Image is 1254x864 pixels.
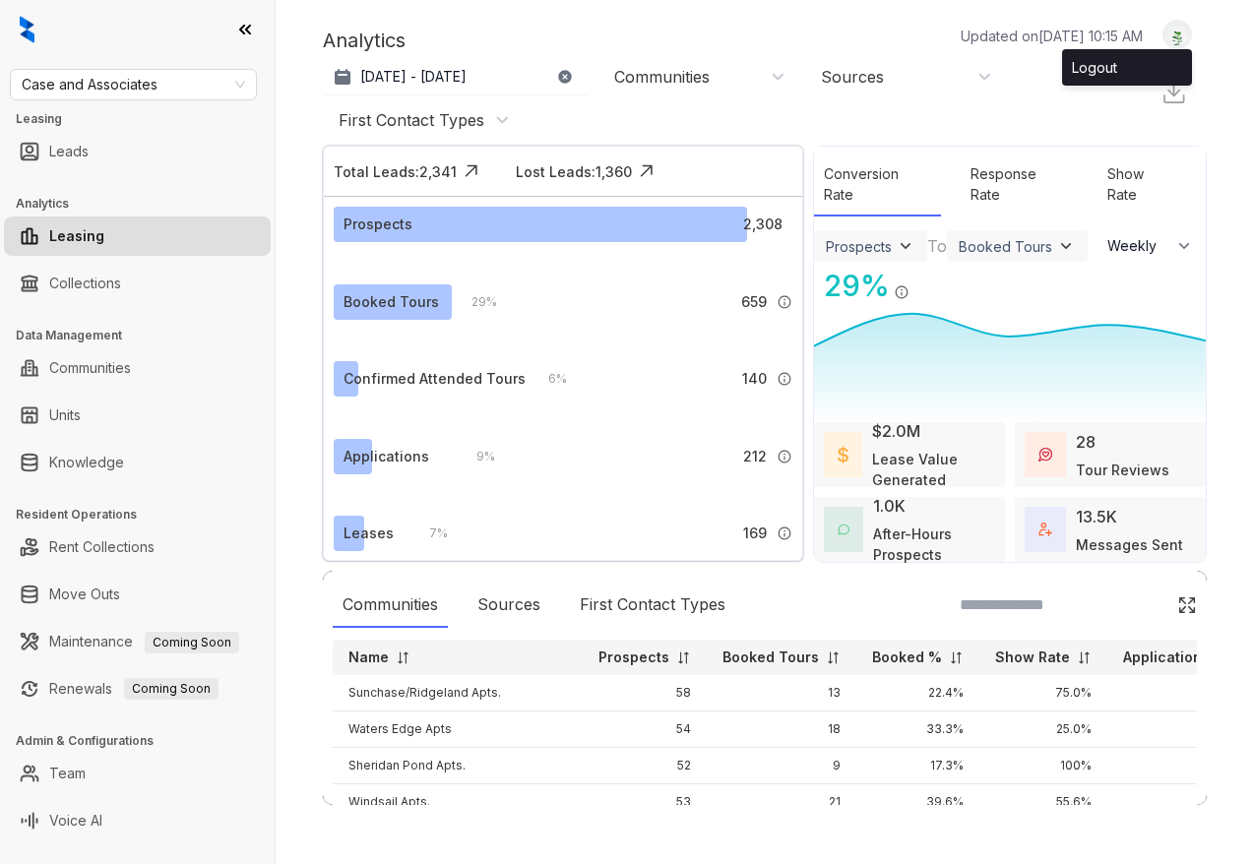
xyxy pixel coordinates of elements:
a: Communities [49,348,131,388]
span: 140 [742,368,767,390]
td: 75.0% [979,675,1107,711]
td: 54 [583,711,707,748]
img: Download [1160,79,1187,105]
td: 53 [583,784,707,821]
div: 9 % [457,446,495,467]
li: Leads [4,132,271,171]
div: Sources [468,583,550,628]
div: Booked Tours [959,238,1052,255]
p: Applications [1123,648,1210,667]
td: Sheridan Pond Apts. [333,748,583,784]
td: Windsail Apts. [333,784,583,821]
p: Updated on [DATE] 10:15 AM [961,26,1143,46]
a: Voice AI [49,801,102,840]
img: Info [777,371,792,387]
a: Collections [49,264,121,303]
img: sorting [396,650,410,665]
td: 52 [583,748,707,784]
span: Weekly [1107,236,1167,256]
p: Name [348,648,389,667]
td: Waters Edge Apts [333,711,583,748]
a: Leads [49,132,89,171]
div: 6 % [529,368,567,390]
span: Coming Soon [145,632,239,653]
li: Voice AI [4,801,271,840]
img: Click Icon [632,156,661,186]
li: Units [4,396,271,435]
div: Leases [344,523,394,544]
img: sorting [1077,650,1092,665]
img: AfterHoursConversations [838,524,848,535]
img: Info [777,449,792,464]
li: Communities [4,348,271,388]
img: Info [777,294,792,310]
div: First Contact Types [570,583,735,628]
p: Analytics [323,26,406,55]
a: Units [49,396,81,435]
td: 58 [583,675,707,711]
h3: Leasing [16,110,275,128]
div: Prospects [344,214,412,235]
h3: Analytics [16,195,275,213]
button: [DATE] - [DATE] [323,59,589,94]
div: Logout [1067,54,1187,81]
h3: Admin & Configurations [16,732,275,750]
img: SearchIcon [1136,596,1153,613]
li: Collections [4,264,271,303]
p: Prospects [598,648,669,667]
div: 13.5K [1076,505,1117,528]
li: Knowledge [4,443,271,482]
p: Show Rate [995,648,1070,667]
img: UserAvatar [1163,25,1191,45]
img: sorting [676,650,691,665]
div: Tour Reviews [1076,460,1169,480]
img: sorting [949,650,964,665]
li: Leasing [4,216,271,256]
h3: Resident Operations [16,506,275,524]
div: Sources [821,66,884,88]
li: Maintenance [4,622,271,661]
a: Leasing [49,216,104,256]
h3: Data Management [16,327,275,344]
div: 28 [1076,430,1096,454]
div: After-Hours Prospects [873,524,995,565]
td: 33.3% [856,711,979,748]
span: 659 [741,291,767,313]
p: Booked Tours [722,648,819,667]
td: 9 [707,748,856,784]
span: Case and Associates [22,70,245,99]
a: Rent Collections [49,527,155,567]
td: 100% [979,748,1107,784]
p: Booked % [872,648,942,667]
a: Team [49,754,86,793]
div: Total Leads: 2,341 [334,161,457,182]
div: Applications [344,446,429,467]
img: ViewFilterArrow [1056,236,1076,256]
td: 55.6% [979,784,1107,821]
img: logo [20,16,34,43]
div: Communities [333,583,448,628]
div: 29 % [452,291,497,313]
div: To [927,234,947,258]
div: Show Rate [1097,154,1186,216]
div: Prospects [826,238,892,255]
img: LeaseValue [838,446,848,463]
button: Weekly [1096,228,1206,264]
div: Lease Value Generated [872,449,995,490]
td: 39.6% [856,784,979,821]
span: 2,308 [743,214,783,235]
a: Move Outs [49,575,120,614]
li: Team [4,754,271,793]
div: Booked Tours [344,291,439,313]
img: TotalFum [1038,523,1052,536]
img: Click Icon [457,156,486,186]
li: Rent Collections [4,527,271,567]
div: First Contact Types [339,109,484,131]
div: 29 % [814,264,890,308]
td: 13 [707,675,856,711]
td: Sunchase/Ridgeland Apts. [333,675,583,711]
td: 8 [1107,711,1247,748]
img: Info [894,284,909,300]
li: Move Outs [4,575,271,614]
td: 17.3% [856,748,979,784]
